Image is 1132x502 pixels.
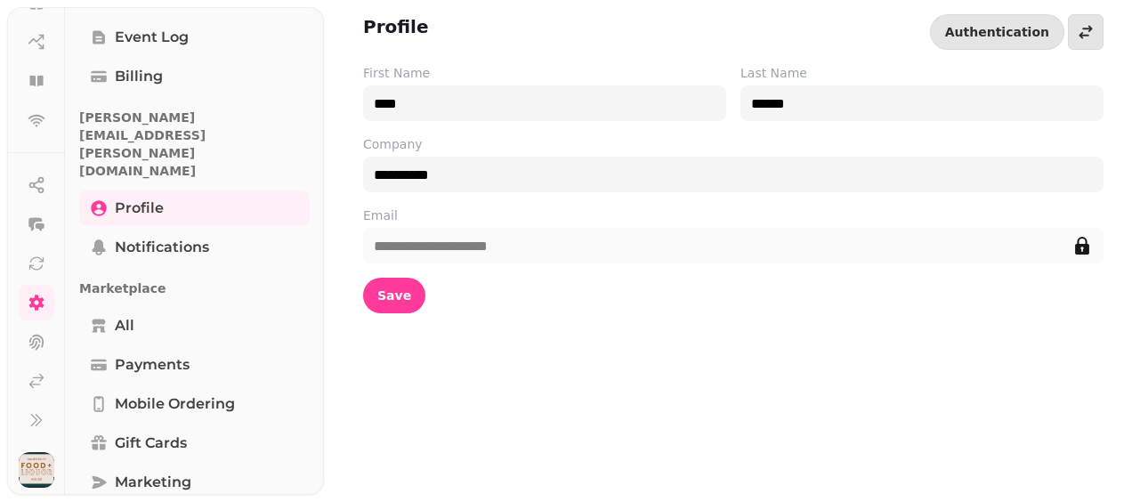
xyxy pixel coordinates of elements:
span: Payments [115,354,190,376]
a: Mobile ordering [79,386,310,422]
span: Event log [115,27,189,48]
button: User avatar [15,452,58,488]
p: [PERSON_NAME][EMAIL_ADDRESS][PERSON_NAME][DOMAIN_NAME] [79,101,310,187]
span: Notifications [115,237,209,258]
button: edit [1064,228,1100,263]
p: Marketplace [79,272,310,304]
img: User avatar [19,452,54,488]
a: Gift cards [79,425,310,461]
h2: Profile [363,14,429,39]
span: Mobile ordering [115,393,235,415]
span: Marketing [115,472,191,493]
label: Last Name [740,64,1104,82]
label: Company [363,135,1104,153]
span: Billing [115,66,163,87]
button: Authentication [930,14,1064,50]
span: Authentication [945,26,1049,38]
a: Notifications [79,230,310,265]
a: Billing [79,59,310,94]
button: Save [363,278,425,313]
span: Gift cards [115,433,187,454]
a: Payments [79,347,310,383]
span: All [115,315,134,336]
a: Profile [79,190,310,226]
span: Profile [115,198,164,219]
a: Event log [79,20,310,55]
span: Save [377,289,411,302]
a: Marketing [79,465,310,500]
a: All [79,308,310,344]
label: Email [363,206,1104,224]
label: First Name [363,64,726,82]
